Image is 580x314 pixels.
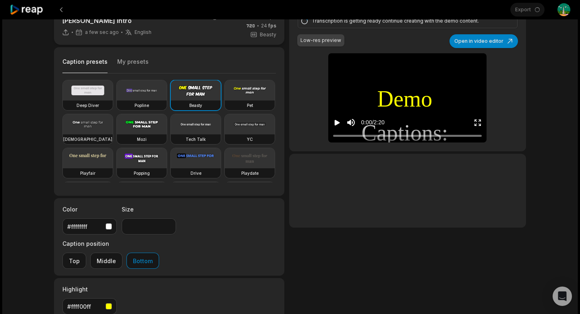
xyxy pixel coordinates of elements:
[135,102,149,109] h3: Popline
[361,118,384,127] div: 0:00 / 2:20
[241,170,259,176] h3: Playdate
[261,22,276,29] span: 24
[474,115,482,130] button: Enter Fullscreen
[90,253,122,269] button: Middle
[268,23,276,29] span: fps
[312,17,501,25] div: Transcription is getting ready continue creating with the demo content.
[189,102,202,109] h3: Beasty
[62,239,159,248] label: Caption position
[137,136,147,142] h3: Mozi
[247,102,253,109] h3: Pet
[62,205,117,214] label: Color
[247,136,253,142] h3: YC
[62,16,151,25] p: [PERSON_NAME] intro
[63,136,112,142] h3: [DEMOGRAPHIC_DATA]
[377,82,433,116] span: Demo
[117,58,149,73] button: My presets
[134,170,150,176] h3: Popping
[62,253,86,269] button: Top
[346,117,356,128] button: Mute sound
[80,170,95,176] h3: Playfair
[67,222,102,231] div: #ffffffff
[62,285,117,293] label: Highlight
[333,115,341,130] button: Play video
[122,205,176,214] label: Size
[67,302,102,311] div: #ffff00ff
[553,287,572,306] div: Open Intercom Messenger
[186,136,206,142] h3: Tech Talk
[77,102,99,109] h3: Deep Diver
[449,34,518,48] button: Open in video editor
[126,253,159,269] button: Bottom
[260,31,276,38] span: Beasty
[191,170,201,176] h3: Drive
[135,29,151,36] span: English
[62,58,108,73] button: Caption presets
[85,29,119,36] span: a few sec ago
[62,218,117,234] button: #ffffffff
[300,37,341,44] div: Low-res preview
